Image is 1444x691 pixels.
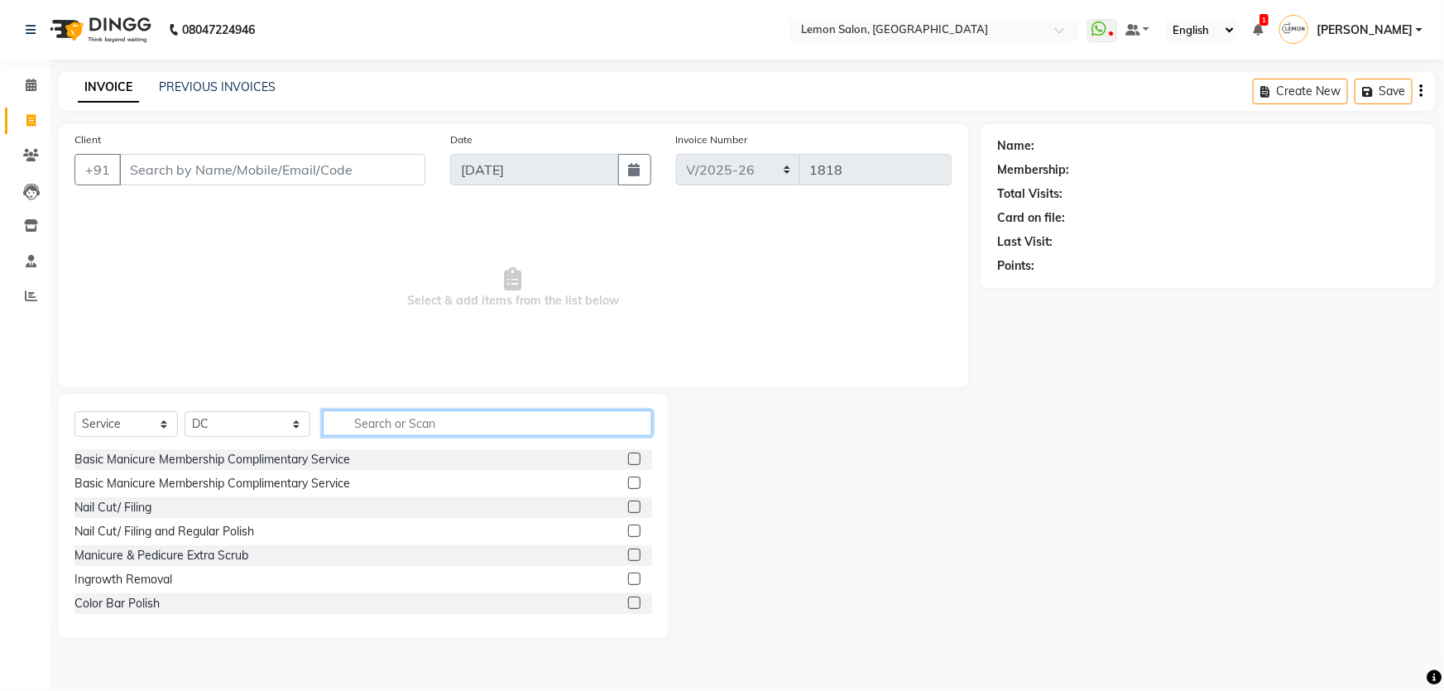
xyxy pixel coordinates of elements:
label: Invoice Number [676,132,748,147]
a: PREVIOUS INVOICES [159,79,276,94]
div: Nail Cut/ Filing and Regular Polish [74,523,254,540]
button: Create New [1253,79,1348,104]
div: Basic Manicure Membership Complimentary Service [74,475,350,492]
span: 1 [1259,14,1269,26]
input: Search or Scan [323,410,653,436]
div: Ingrowth Removal [74,571,172,588]
div: Points: [997,257,1034,275]
div: Card on file: [997,209,1065,227]
div: Color Bar Polish [74,595,160,612]
a: 1 [1253,22,1263,37]
div: Total Visits: [997,185,1063,203]
button: +91 [74,154,121,185]
button: Save [1355,79,1413,104]
div: Name: [997,137,1034,155]
span: [PERSON_NAME] [1317,22,1413,39]
div: Membership: [997,161,1069,179]
img: Nimisha Pattani [1279,15,1308,44]
label: Date [450,132,473,147]
div: Nail Cut/ Filing [74,499,151,516]
img: logo [42,7,156,53]
a: INVOICE [78,73,139,103]
div: Manicure & Pedicure Extra Scrub [74,547,248,564]
input: Search by Name/Mobile/Email/Code [119,154,425,185]
div: Last Visit: [997,233,1053,251]
div: Basic Manicure Membership Complimentary Service [74,451,350,468]
b: 08047224946 [182,7,255,53]
label: Client [74,132,101,147]
span: Select & add items from the list below [74,205,952,371]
